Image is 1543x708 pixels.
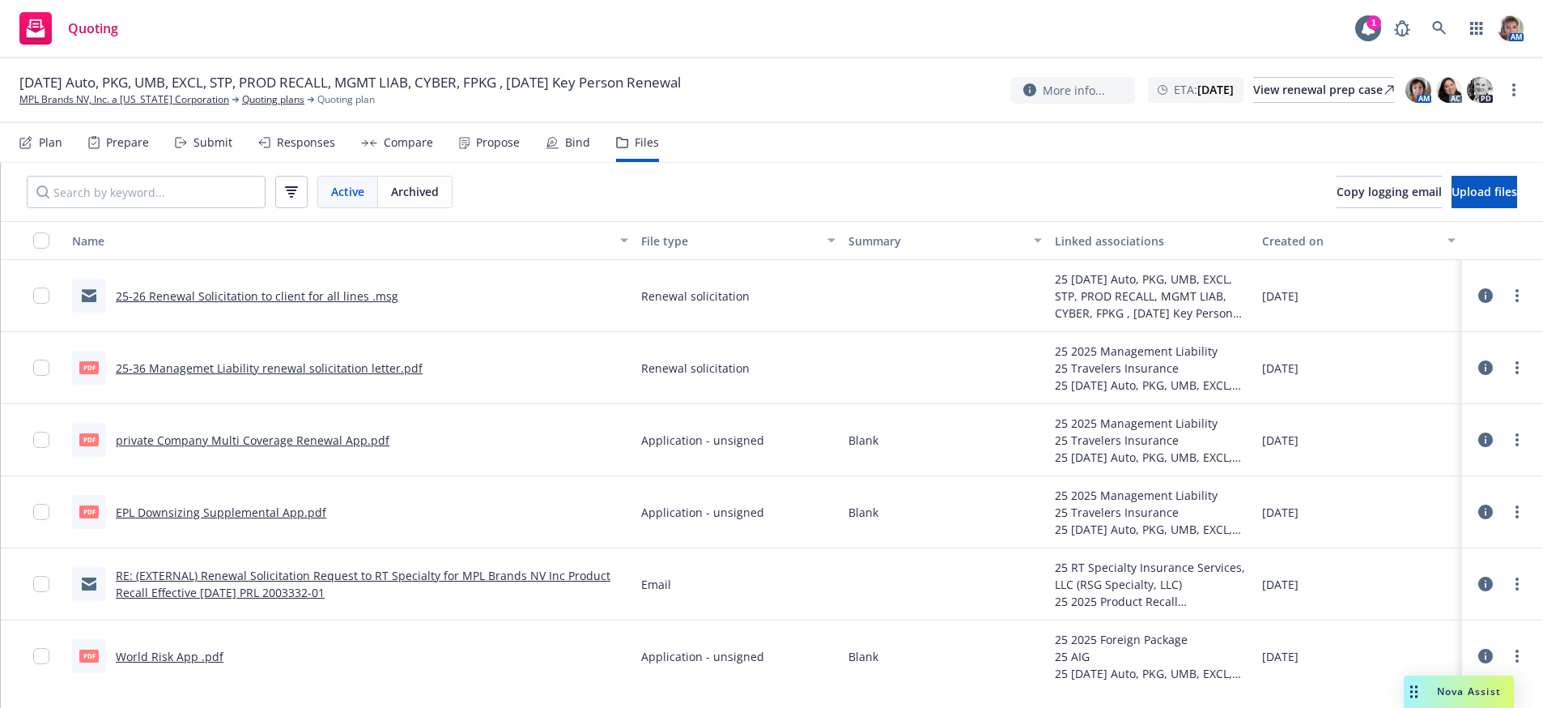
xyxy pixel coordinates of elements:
[1253,77,1394,103] a: View renewal prep case
[13,6,125,51] a: Quoting
[193,136,232,149] div: Submit
[1055,415,1248,432] div: 25 2025 Management Liability
[1404,676,1514,708] button: Nova Assist
[19,73,681,92] span: [DATE] Auto, PKG, UMB, EXCL, STP, PROD RECALL, MGMT LIAB, CYBER, FPKG , [DATE] Key Person Renewal
[277,136,335,149] div: Responses
[1055,559,1248,593] div: 25 RT Specialty Insurance Services, LLC (RSG Specialty, LLC)
[72,232,610,250] div: Name
[635,136,659,149] div: Files
[33,232,49,249] input: Select all
[1504,80,1524,100] a: more
[116,288,398,304] a: 25-26 Renewal Solicitation to client for all lines .msg
[1337,184,1442,199] span: Copy logging email
[1262,648,1299,665] span: [DATE]
[1055,504,1248,521] div: 25 Travelers Insurance
[641,648,764,665] span: Application - unsigned
[1055,648,1248,665] div: 25 AIG
[384,136,433,149] div: Compare
[1055,360,1248,377] div: 25 Travelers Insurance
[33,504,49,520] input: Toggle Row Selected
[1507,502,1527,522] a: more
[66,221,635,260] button: Name
[242,92,304,107] a: Quoting plans
[116,649,223,664] a: World Risk App .pdf
[1055,271,1248,322] div: 25 [DATE] Auto, PKG, UMB, EXCL, STP, PROD RECALL, MGMT LIAB, CYBER, FPKG , [DATE] Key Person Renewal
[1256,221,1462,260] button: Created on
[1055,631,1248,648] div: 25 2025 Foreign Package
[1048,221,1255,260] button: Linked associations
[1055,449,1248,466] div: 25 [DATE] Auto, PKG, UMB, EXCL, STP, PROD RECALL, MGMT LIAB, CYBER, FPKG , [DATE] Key Person Renewal
[79,361,99,373] span: pdf
[1262,288,1299,305] span: [DATE]
[33,648,49,664] input: Toggle Row Selected
[1253,78,1394,102] div: View renewal prep case
[317,92,375,107] span: Quoting plan
[1055,343,1248,360] div: 25 2025 Management Liability
[1262,360,1299,377] span: [DATE]
[1498,15,1524,41] img: photo
[1367,15,1381,30] div: 1
[641,432,764,449] span: Application - unsigned
[848,232,1024,250] div: Summary
[1262,432,1299,449] span: [DATE]
[116,433,389,448] a: private Company Multi Coverage Renewal App.pdf
[106,136,149,149] div: Prepare
[116,360,423,376] a: 25-36 Managemet Liability renewal solicitation letter.pdf
[1507,358,1527,377] a: more
[39,136,62,149] div: Plan
[1452,184,1517,199] span: Upload files
[1507,286,1527,305] a: more
[1055,487,1248,504] div: 25 2025 Management Liability
[33,288,49,304] input: Toggle Row Selected
[1055,593,1248,610] div: 25 2025 Product Recall
[848,648,878,665] span: Blank
[1197,82,1234,97] strong: [DATE]
[33,576,49,592] input: Toggle Row Selected
[1436,77,1462,103] img: photo
[79,505,99,518] span: pdf
[565,136,590,149] div: Bind
[68,22,118,35] span: Quoting
[842,221,1048,260] button: Summary
[33,360,49,376] input: Toggle Row Selected
[116,568,610,600] a: RE: (EXTERNAL) Renewal Solicitation Request to RT Specialty for MPL Brands NV Inc Product Recall ...
[79,433,99,446] span: pdf
[1055,432,1248,449] div: 25 Travelers Insurance
[1055,665,1248,682] div: 25 [DATE] Auto, PKG, UMB, EXCL, STP, PROD RECALL, MGMT LIAB, CYBER, FPKG , [DATE] Key Person Renewal
[1174,81,1234,98] span: ETA :
[33,432,49,448] input: Toggle Row Selected
[641,232,817,250] div: File type
[79,650,99,662] span: pdf
[848,504,878,521] span: Blank
[641,360,750,377] span: Renewal solicitation
[1386,12,1418,45] a: Report a Bug
[1262,576,1299,593] span: [DATE]
[1452,176,1517,208] button: Upload files
[476,136,520,149] div: Propose
[1010,77,1135,104] button: More info...
[1262,504,1299,521] span: [DATE]
[19,92,229,107] a: MPL Brands NV, Inc. a [US_STATE] Corporation
[1507,574,1527,594] a: more
[1055,521,1248,538] div: 25 [DATE] Auto, PKG, UMB, EXCL, STP, PROD RECALL, MGMT LIAB, CYBER, FPKG , [DATE] Key Person Renewal
[1507,430,1527,450] a: more
[1437,685,1501,698] span: Nova Assist
[641,576,671,593] span: Email
[641,504,764,521] span: Application - unsigned
[848,432,878,449] span: Blank
[1043,82,1105,99] span: More info...
[1404,676,1424,708] div: Drag to move
[1467,77,1493,103] img: photo
[1337,176,1442,208] button: Copy logging email
[1055,377,1248,394] div: 25 [DATE] Auto, PKG, UMB, EXCL, STP, PROD RECALL, MGMT LIAB, CYBER, FPKG , [DATE] Key Person Renewal
[391,183,439,200] span: Archived
[331,183,364,200] span: Active
[27,176,266,208] input: Search by keyword...
[1507,646,1527,666] a: more
[641,288,750,305] span: Renewal solicitation
[1262,232,1438,250] div: Created on
[635,221,841,260] button: File type
[1423,12,1456,45] a: Search
[1055,232,1248,250] div: Linked associations
[116,505,326,520] a: EPL Downsizing Supplemental App.pdf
